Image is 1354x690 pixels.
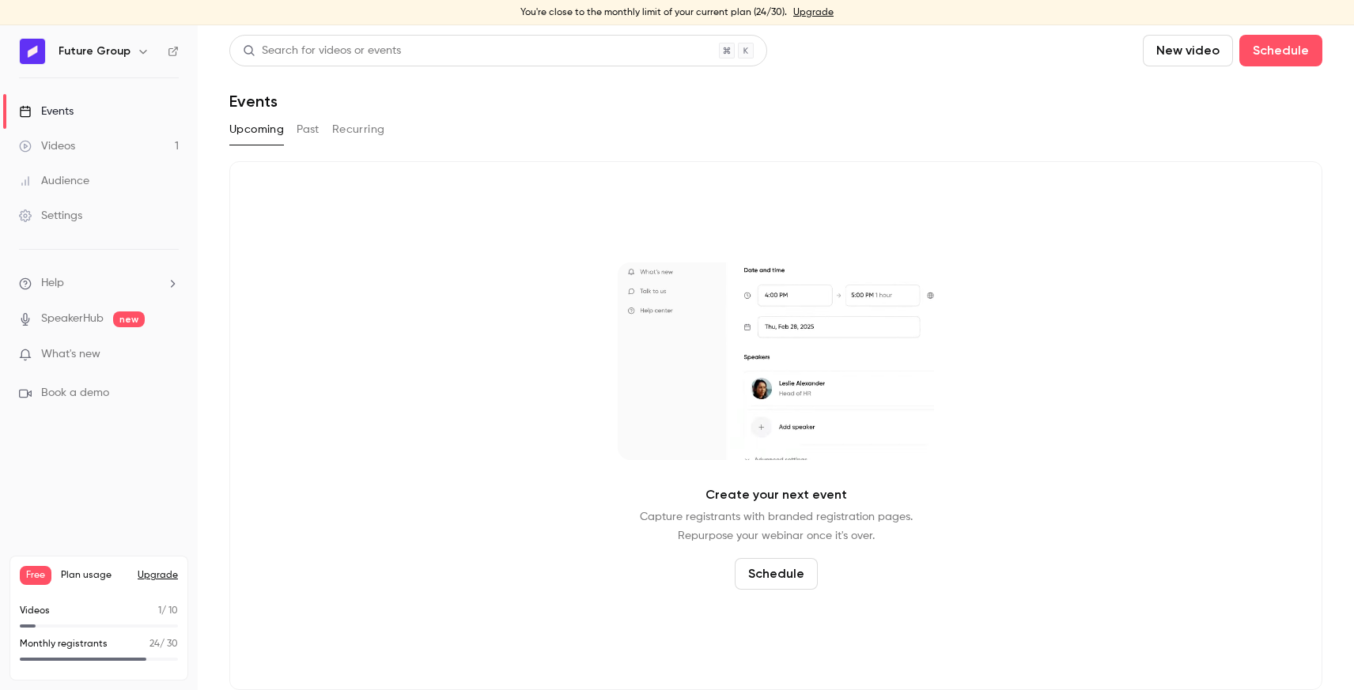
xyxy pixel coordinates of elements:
[61,569,128,582] span: Plan usage
[19,138,75,154] div: Videos
[229,117,284,142] button: Upcoming
[113,311,145,327] span: new
[20,39,45,64] img: Future Group
[59,43,130,59] h6: Future Group
[19,173,89,189] div: Audience
[297,117,320,142] button: Past
[332,117,385,142] button: Recurring
[229,92,278,111] h1: Events
[20,604,50,618] p: Videos
[735,558,818,590] button: Schedule
[158,606,161,616] span: 1
[41,275,64,292] span: Help
[243,43,401,59] div: Search for videos or events
[19,275,179,292] li: help-dropdown-opener
[149,639,160,649] span: 24
[160,348,179,362] iframe: Noticeable Trigger
[19,208,82,224] div: Settings
[20,637,108,651] p: Monthly registrants
[41,311,104,327] a: SpeakerHub
[793,6,834,19] a: Upgrade
[1239,35,1322,66] button: Schedule
[1143,35,1233,66] button: New video
[41,385,109,402] span: Book a demo
[158,604,178,618] p: / 10
[41,346,100,363] span: What's new
[138,569,178,582] button: Upgrade
[149,637,178,651] p: / 30
[705,485,847,504] p: Create your next event
[640,507,913,545] p: Capture registrants with branded registration pages. Repurpose your webinar once it's over.
[20,566,51,585] span: Free
[19,104,74,119] div: Events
